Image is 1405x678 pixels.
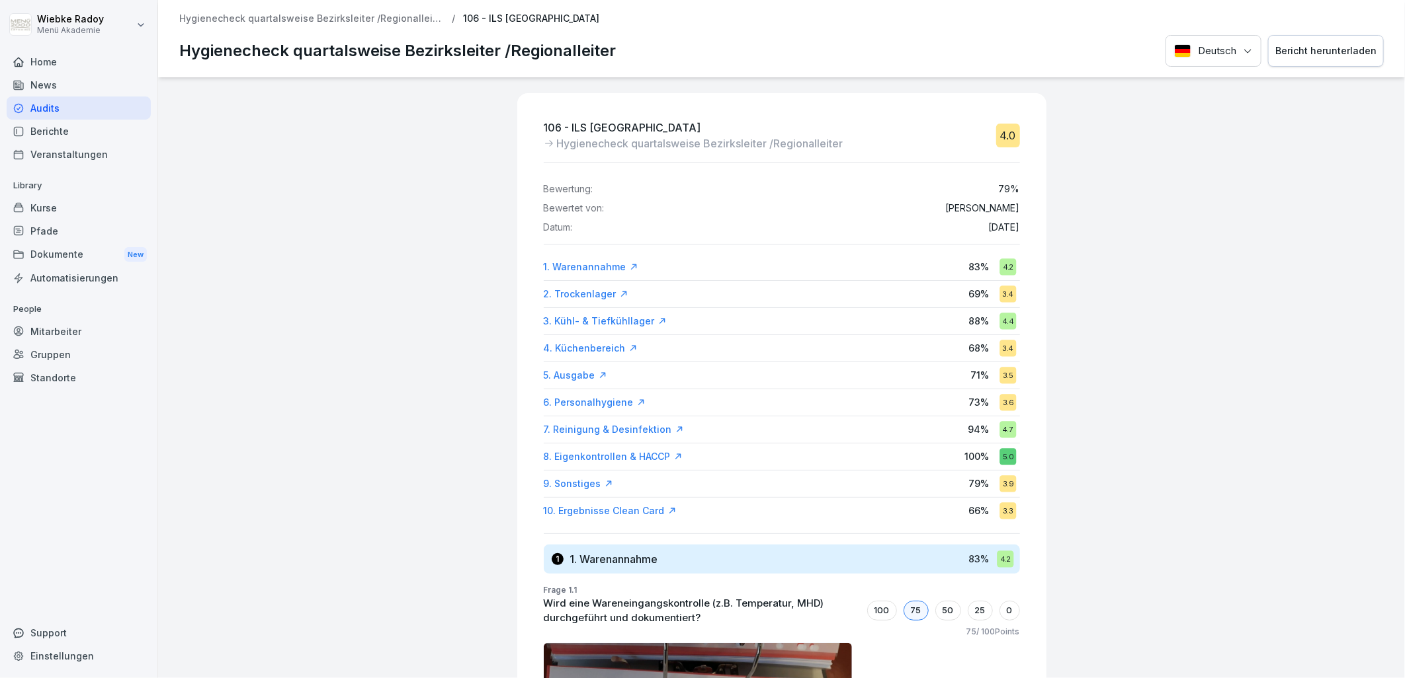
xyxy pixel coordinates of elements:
div: 4.4 [1000,313,1016,329]
a: Kurse [7,196,151,219]
a: 7. Reinigung & Desinfektion [544,423,684,436]
p: 88 % [969,314,990,328]
p: 106 - ILS [GEOGRAPHIC_DATA] [463,13,599,24]
a: News [7,73,151,96]
a: 10. Ergebnisse Clean Card [544,504,677,517]
a: 3. Kühl- & Tiefkühllager [544,315,667,328]
div: 4. Küchenbereich [544,342,638,355]
a: Gruppen [7,343,151,366]
p: 94 % [968,422,990,436]
div: 5. Ausgabe [544,369,607,382]
img: Deutsch [1174,44,1191,57]
a: Mitarbeiter [7,320,151,343]
h3: 1. Warenannahme [570,552,658,566]
a: Berichte [7,120,151,143]
div: 1 [552,553,564,565]
p: 69 % [969,287,990,301]
a: 9. Sonstiges [544,477,613,490]
p: Bewertet von: [544,203,605,214]
a: 2. Trockenlager [544,287,628,301]
div: 25 [968,601,993,621]
a: Veranstaltungen [7,143,151,166]
a: Standorte [7,366,151,389]
a: Einstellungen [7,644,151,667]
a: 6. Personalhygiene [544,396,646,409]
div: 4.7 [1000,421,1016,437]
p: Deutsch [1198,44,1236,59]
button: Bericht herunterladen [1268,35,1384,67]
div: 100 [867,601,897,621]
a: DokumenteNew [7,243,151,267]
p: 83 % [969,260,990,274]
p: 106 - ILS [GEOGRAPHIC_DATA] [544,120,843,135]
p: 83 % [969,552,990,566]
p: Hygienecheck quartalsweise Bezirksleiter /Regionalleiter [557,135,843,151]
div: Dokumente [7,243,151,267]
p: 71 % [971,368,990,382]
p: Datum: [544,222,573,233]
p: Bewertung: [544,184,593,195]
a: Audits [7,96,151,120]
div: Support [7,621,151,644]
p: 79 % [999,184,1020,195]
p: 100 % [965,449,990,463]
div: Bericht herunterladen [1275,44,1377,58]
p: Hygienecheck quartalsweise Bezirksleiter /Regionalleiter [179,39,616,63]
div: 75 [904,601,929,621]
a: Hygienecheck quartalsweise Bezirksleiter /Regionalleiter [179,13,444,24]
div: New [124,247,147,262]
div: 4.2 [997,550,1013,567]
p: 79 % [969,476,990,490]
p: Wiebke Radoy [37,14,104,25]
p: [DATE] [989,222,1020,233]
p: / [452,13,455,24]
div: 4.2 [1000,258,1016,275]
p: 68 % [969,341,990,355]
div: 3.3 [1000,502,1016,519]
p: 73 % [969,395,990,409]
div: 3.6 [1000,394,1016,410]
a: 8. Eigenkontrollen & HACCP [544,450,683,463]
div: 5.0 [1000,448,1016,465]
p: People [7,299,151,320]
p: Menü Akademie [37,26,104,35]
div: 3.5 [1000,367,1016,383]
div: 3.4 [1000,340,1016,356]
p: Wird eine Wareneingangskontrolle (z.B. Temperatur, MHD) durchgeführt und dokumentiert? [544,596,861,626]
a: Automatisierungen [7,266,151,289]
div: 3.4 [1000,285,1016,302]
p: 66 % [969,504,990,517]
p: Frage 1.1 [544,584,1020,596]
div: 3.9 [1000,475,1016,492]
p: [PERSON_NAME] [946,203,1020,214]
div: 50 [935,601,961,621]
a: Pfade [7,219,151,243]
p: 75 / 100 Points [966,626,1020,638]
div: 4.0 [996,124,1020,147]
div: 0 [1000,601,1020,621]
a: Home [7,50,151,73]
a: 1. Warenannahme [544,260,638,274]
button: Language [1166,35,1261,67]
